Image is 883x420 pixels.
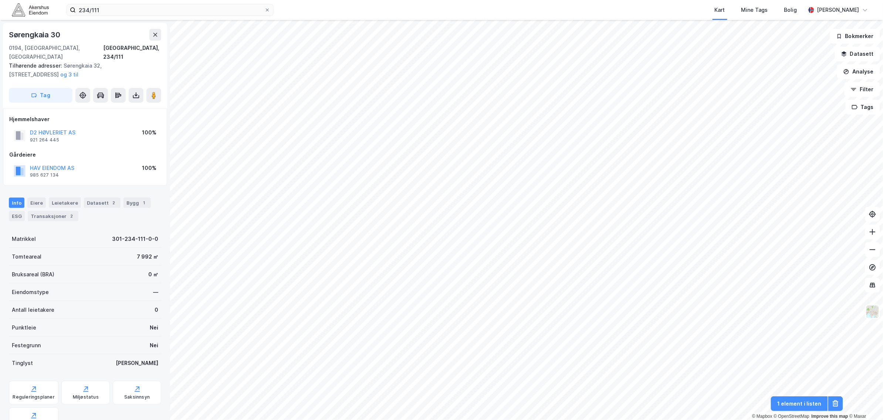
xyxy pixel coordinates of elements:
[845,82,880,97] button: Filter
[12,323,36,332] div: Punktleie
[13,394,55,400] div: Reguleringsplaner
[30,137,59,143] div: 921 264 445
[150,323,158,332] div: Nei
[27,198,46,208] div: Eiere
[30,172,59,178] div: 985 627 134
[148,270,158,279] div: 0 ㎡
[12,359,33,368] div: Tinglyst
[9,88,72,103] button: Tag
[112,235,158,243] div: 301-234-111-0-0
[9,44,103,61] div: 0194, [GEOGRAPHIC_DATA], [GEOGRAPHIC_DATA]
[837,64,880,79] button: Analyse
[12,305,54,314] div: Antall leietakere
[784,6,797,14] div: Bolig
[812,414,848,419] a: Improve this map
[846,385,883,420] div: Kontrollprogram for chat
[124,198,151,208] div: Bygg
[774,414,810,419] a: OpenStreetMap
[153,288,158,297] div: —
[73,394,99,400] div: Miljøstatus
[9,150,161,159] div: Gårdeiere
[142,128,156,137] div: 100%
[155,305,158,314] div: 0
[12,288,49,297] div: Eiendomstype
[116,359,158,368] div: [PERSON_NAME]
[771,396,828,411] button: 1 element i listen
[12,235,36,243] div: Matrikkel
[84,198,121,208] div: Datasett
[142,164,156,173] div: 100%
[9,61,155,79] div: Sørengkaia 32, [STREET_ADDRESS]
[12,341,41,350] div: Festegrunn
[28,211,78,221] div: Transaksjoner
[12,270,54,279] div: Bruksareal (BRA)
[752,414,772,419] a: Mapbox
[12,3,49,16] img: akershus-eiendom-logo.9091f326c980b4bce74ccdd9f866810c.svg
[68,212,75,220] div: 2
[103,44,161,61] div: [GEOGRAPHIC_DATA], 234/111
[49,198,81,208] div: Leietakere
[9,115,161,124] div: Hjemmelshaver
[150,341,158,350] div: Nei
[741,6,768,14] div: Mine Tags
[9,62,64,69] span: Tilhørende adresser:
[124,394,150,400] div: Saksinnsyn
[866,305,880,319] img: Z
[846,100,880,115] button: Tags
[9,198,24,208] div: Info
[835,47,880,61] button: Datasett
[76,4,264,16] input: Søk på adresse, matrikkel, gårdeiere, leietakere eller personer
[12,252,41,261] div: Tomteareal
[846,385,883,420] iframe: Chat Widget
[830,29,880,44] button: Bokmerker
[715,6,725,14] div: Kart
[9,211,25,221] div: ESG
[9,29,61,41] div: Sørengkaia 30
[817,6,859,14] div: [PERSON_NAME]
[141,199,148,206] div: 1
[137,252,158,261] div: 7 992 ㎡
[110,199,118,206] div: 2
